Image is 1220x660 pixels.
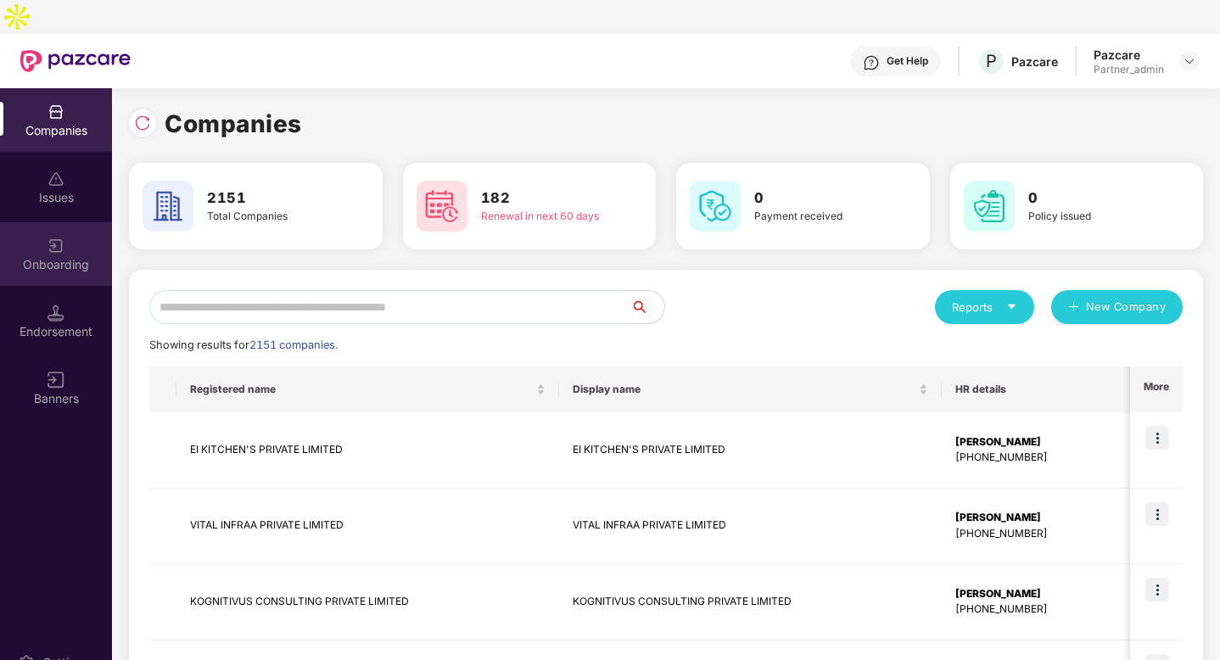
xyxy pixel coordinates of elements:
span: 2151 companies. [249,338,338,351]
div: [PHONE_NUMBER] [955,526,1129,542]
img: svg+xml;base64,PHN2ZyB4bWxucz0iaHR0cDovL3d3dy53My5vcmcvMjAwMC9zdmciIHdpZHRoPSI2MCIgaGVpZ2h0PSI2MC... [964,181,1015,232]
span: search [630,300,664,314]
span: Showing results for [149,338,338,351]
div: [PHONE_NUMBER] [955,450,1129,466]
img: icon [1145,502,1169,526]
h3: 2151 [207,187,333,210]
img: svg+xml;base64,PHN2ZyB3aWR0aD0iMjAiIGhlaWdodD0iMjAiIHZpZXdCb3g9IjAgMCAyMCAyMCIgZmlsbD0ibm9uZSIgeG... [48,238,64,254]
div: [PHONE_NUMBER] [955,601,1129,618]
img: svg+xml;base64,PHN2ZyB4bWxucz0iaHR0cDovL3d3dy53My5vcmcvMjAwMC9zdmciIHdpZHRoPSI2MCIgaGVpZ2h0PSI2MC... [143,181,193,232]
td: KOGNITIVUS CONSULTING PRIVATE LIMITED [176,564,559,640]
button: plusNew Company [1051,290,1183,324]
td: VITAL INFRAA PRIVATE LIMITED [559,489,942,565]
img: New Pazcare Logo [20,50,131,72]
img: svg+xml;base64,PHN2ZyBpZD0iSXNzdWVzX2Rpc2FibGVkIiB4bWxucz0iaHR0cDovL3d3dy53My5vcmcvMjAwMC9zdmciIH... [48,171,64,187]
td: EI KITCHEN'S PRIVATE LIMITED [176,412,559,489]
img: icon [1145,578,1169,601]
div: Payment received [754,209,881,225]
img: svg+xml;base64,PHN2ZyBpZD0iSGVscC0zMngzMiIgeG1sbnM9Imh0dHA6Ly93d3cudzMub3JnLzIwMDAvc3ZnIiB3aWR0aD... [863,54,880,71]
h3: 182 [481,187,607,210]
th: Display name [559,366,942,412]
div: Policy issued [1028,209,1155,225]
div: Get Help [887,54,928,68]
th: HR details [942,366,1143,412]
div: Partner_admin [1094,63,1164,76]
div: [PERSON_NAME] [955,586,1129,602]
img: svg+xml;base64,PHN2ZyBpZD0iUmVsb2FkLTMyeDMyIiB4bWxucz0iaHR0cDovL3d3dy53My5vcmcvMjAwMC9zdmciIHdpZH... [134,115,151,131]
img: svg+xml;base64,PHN2ZyB3aWR0aD0iMTQuNSIgaGVpZ2h0PSIxNC41IiB2aWV3Qm94PSIwIDAgMTYgMTYiIGZpbGw9Im5vbm... [48,305,64,322]
span: caret-down [1006,301,1017,312]
div: [PERSON_NAME] [955,434,1129,450]
h3: 0 [1028,187,1155,210]
td: VITAL INFRAA PRIVATE LIMITED [176,489,559,565]
img: svg+xml;base64,PHN2ZyB4bWxucz0iaHR0cDovL3d3dy53My5vcmcvMjAwMC9zdmciIHdpZHRoPSI2MCIgaGVpZ2h0PSI2MC... [417,181,467,232]
img: svg+xml;base64,PHN2ZyB4bWxucz0iaHR0cDovL3d3dy53My5vcmcvMjAwMC9zdmciIHdpZHRoPSI2MCIgaGVpZ2h0PSI2MC... [690,181,741,232]
img: icon [1145,426,1169,450]
div: Total Companies [207,209,333,225]
span: Display name [573,383,915,396]
th: Registered name [176,366,559,412]
span: plus [1068,301,1079,315]
div: [PERSON_NAME] [955,510,1129,526]
img: svg+xml;base64,PHN2ZyBpZD0iQ29tcGFuaWVzIiB4bWxucz0iaHR0cDovL3d3dy53My5vcmcvMjAwMC9zdmciIHdpZHRoPS... [48,103,64,120]
img: svg+xml;base64,PHN2ZyB3aWR0aD0iMTYiIGhlaWdodD0iMTYiIHZpZXdCb3g9IjAgMCAxNiAxNiIgZmlsbD0ibm9uZSIgeG... [48,372,64,389]
th: More [1130,366,1183,412]
div: Renewal in next 60 days [481,209,607,225]
span: New Company [1086,299,1167,316]
div: Pazcare [1011,53,1058,70]
td: EI KITCHEN'S PRIVATE LIMITED [559,412,942,489]
div: Pazcare [1094,47,1164,63]
span: Registered name [190,383,533,396]
img: svg+xml;base64,PHN2ZyBpZD0iRHJvcGRvd24tMzJ4MzIiIHhtbG5zPSJodHRwOi8vd3d3LnczLm9yZy8yMDAwL3N2ZyIgd2... [1183,54,1196,68]
td: KOGNITIVUS CONSULTING PRIVATE LIMITED [559,564,942,640]
h1: Companies [165,105,302,143]
h3: 0 [754,187,881,210]
button: search [630,290,665,324]
div: Reports [952,299,1017,316]
span: P [986,51,997,71]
